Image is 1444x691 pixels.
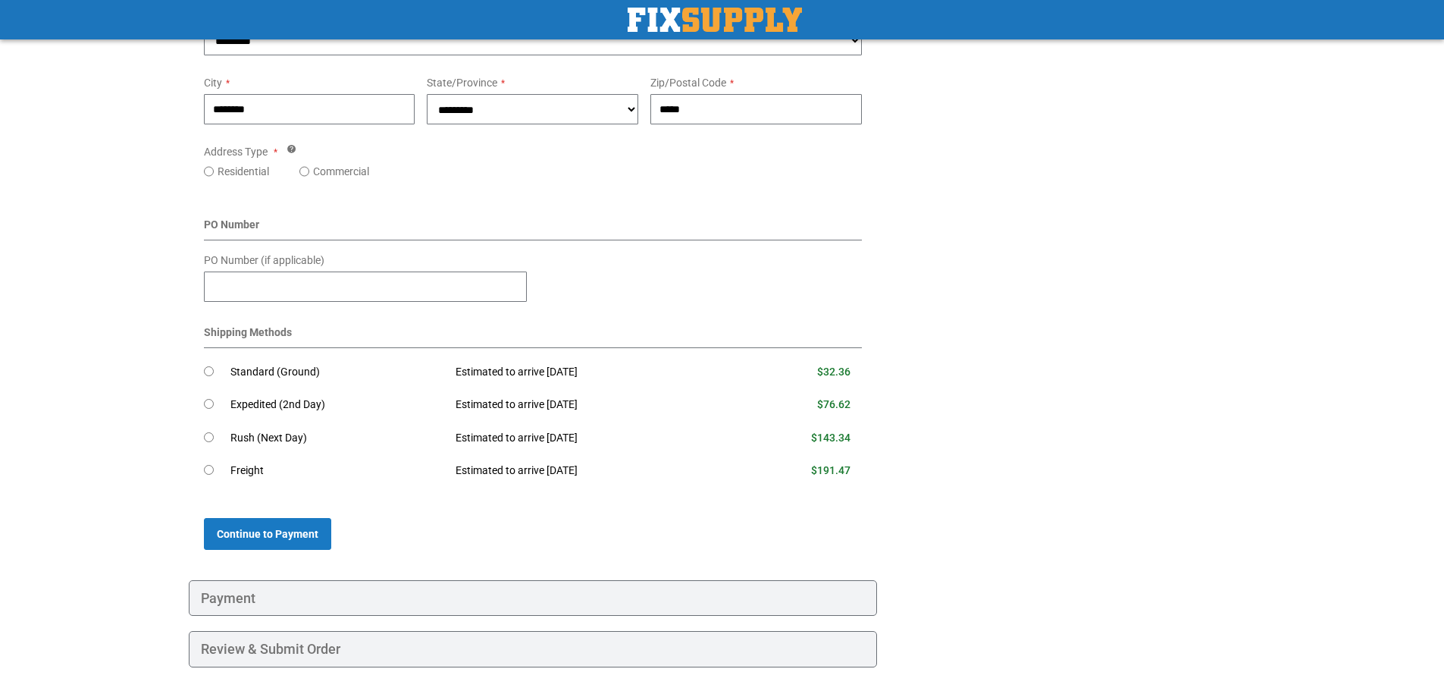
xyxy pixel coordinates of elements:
div: Shipping Methods [204,325,863,348]
span: State/Province [427,77,497,89]
td: Freight [230,454,445,488]
td: Estimated to arrive [DATE] [444,356,737,389]
label: Commercial [313,164,369,179]
td: Estimated to arrive [DATE] [444,422,737,455]
div: Review & Submit Order [189,631,878,667]
button: Continue to Payment [204,518,331,550]
span: $32.36 [817,366,850,378]
div: Payment [189,580,878,617]
label: Residential [218,164,269,179]
span: Continue to Payment [217,528,318,540]
span: PO Number (if applicable) [204,254,324,266]
span: Address Type [204,146,268,158]
span: City [204,77,222,89]
span: $191.47 [811,464,850,476]
span: $76.62 [817,398,850,410]
td: Estimated to arrive [DATE] [444,454,737,488]
img: Fix Industrial Supply [628,8,802,32]
td: Estimated to arrive [DATE] [444,388,737,422]
div: PO Number [204,217,863,240]
td: Expedited (2nd Day) [230,388,445,422]
span: $143.34 [811,432,850,444]
td: Rush (Next Day) [230,422,445,455]
span: Zip/Postal Code [650,77,726,89]
a: store logo [628,8,802,32]
td: Standard (Ground) [230,356,445,389]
